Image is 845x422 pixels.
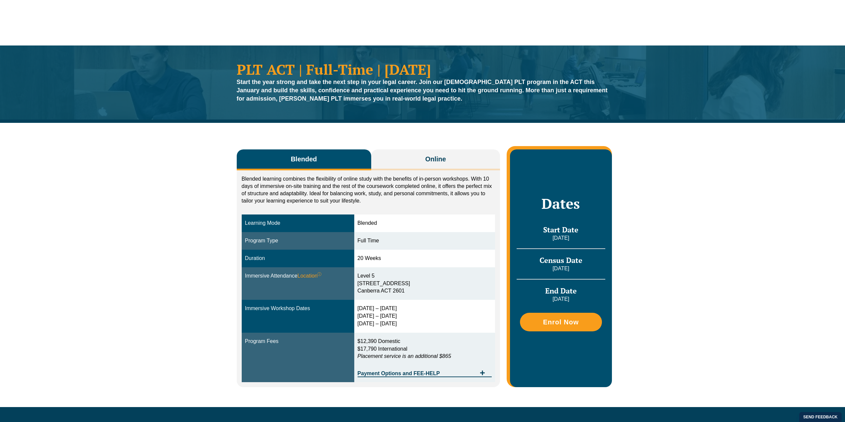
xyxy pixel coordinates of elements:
div: Program Type [245,237,351,245]
p: Blended learning combines the flexibility of online study with the benefits of in-person workshop... [242,175,495,205]
div: [DATE] – [DATE] [DATE] – [DATE] [DATE] – [DATE] [358,305,492,328]
div: Level 5 [STREET_ADDRESS] Canberra ACT 2601 [358,272,492,295]
span: $12,390 Domestic [358,338,400,344]
span: Blended [291,154,317,164]
div: Immersive Attendance [245,272,351,280]
div: Program Fees [245,338,351,345]
span: Location [297,272,322,280]
div: Duration [245,255,351,262]
span: Start Date [543,225,578,234]
span: $17,790 International [358,346,407,352]
div: 20 Weeks [358,255,492,262]
div: Learning Mode [245,219,351,227]
div: Full Time [358,237,492,245]
span: Payment Options and FEE-HELP [358,371,477,376]
em: Placement service is an additional $865 [358,353,451,359]
p: [DATE] [517,265,605,272]
span: Online [425,154,446,164]
a: Enrol Now [520,313,602,331]
span: End Date [545,286,577,295]
p: [DATE] [517,234,605,242]
strong: Start the year strong and take the next step in your legal career. Join our [DEMOGRAPHIC_DATA] PL... [237,79,608,102]
div: Immersive Workshop Dates [245,305,351,312]
div: Blended [358,219,492,227]
span: Census Date [540,255,582,265]
h2: Dates [517,195,605,212]
p: [DATE] [517,295,605,303]
div: Tabs. Open items with Enter or Space, close with Escape and navigate using the Arrow keys. [237,149,500,387]
h1: PLT ACT | Full-Time | [DATE] [237,62,609,76]
sup: ⓘ [317,272,321,277]
span: Enrol Now [543,319,579,325]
